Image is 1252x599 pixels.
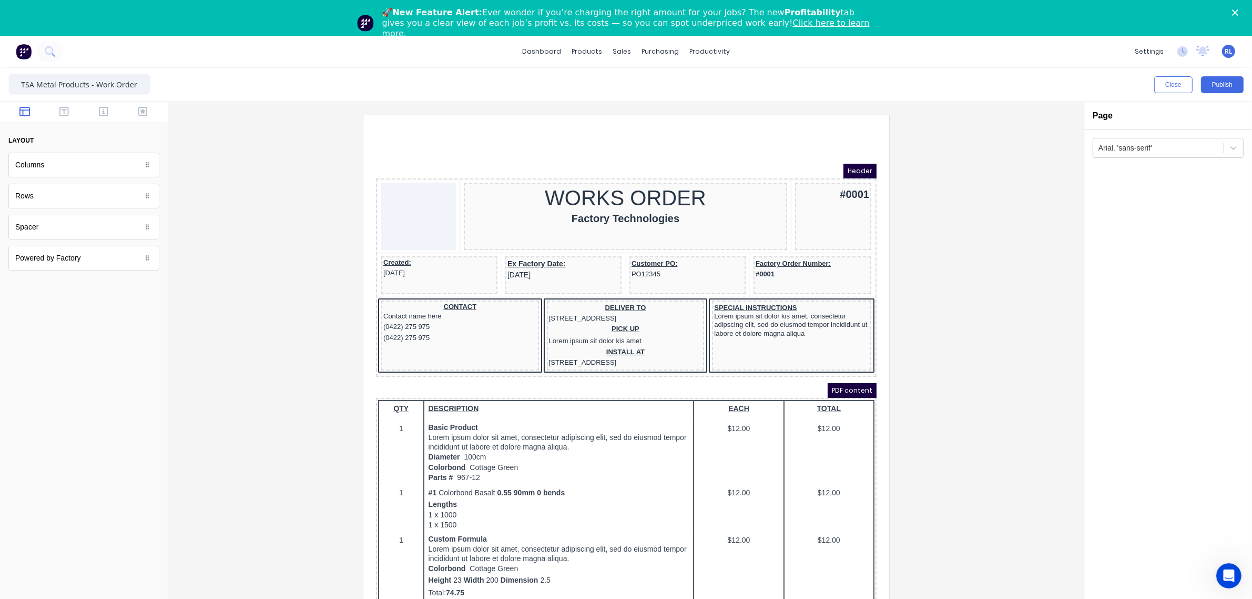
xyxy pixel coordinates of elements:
[15,253,81,264] div: Powered by Factory
[684,44,735,59] div: productivity
[607,44,636,59] div: sales
[7,131,119,150] div: Created:[DATE]
[467,36,501,51] span: Header
[1093,111,1113,121] h2: Page
[8,153,159,177] div: Columns
[8,246,159,271] div: Powered by Factory
[338,175,493,211] div: SPECIAL INSTRUCTIONSLorem ipsum sit dolor kis amet, consectetur adipscing elit, sed do eiusmod te...
[173,196,327,219] div: PICK UPLorem ipsum sit dolor kis amet
[2,53,498,126] div: WORKS ORDERFactory Technologies#0001
[1201,76,1244,93] button: Publish
[382,7,879,39] div: 🚀 Ever wonder if you’re charging the right amount for your jobs? The new tab gives you a clear vi...
[636,44,684,59] div: purchasing
[90,83,409,98] div: Factory Technologies
[90,57,409,83] div: WORKS ORDER
[15,222,38,233] div: Spacer
[380,131,493,152] div: Factory Order Number:#0001
[785,7,841,17] b: Profitability
[1225,47,1233,56] span: RL
[15,191,34,202] div: Rows
[256,131,368,152] div: Customer PO:PO12345
[173,219,327,241] div: INSTALL AT[STREET_ADDRESS]
[1129,44,1169,59] div: settings
[566,44,607,59] div: products
[8,136,34,145] div: layout
[7,175,161,183] div: CONTACT
[16,44,32,59] img: Factory
[452,255,501,270] span: PDF content
[173,175,327,196] div: DELIVER TO[STREET_ADDRESS]
[7,205,161,215] div: (0422) 275 975
[8,132,159,149] button: layout
[1154,76,1193,93] button: Close
[393,7,483,17] b: New Feature Alert:
[2,171,498,247] div: CONTACTContact name here(0422) 275 975(0422) 275 975DELIVER TO[STREET_ADDRESS]PICK UPLorem ipsum ...
[7,194,161,204] div: (0422) 275 975
[421,57,493,74] div: #0001
[7,183,161,194] div: Contact name here
[15,159,44,171] div: Columns
[8,184,159,208] div: Rows
[8,74,150,95] input: Enter template name here
[8,215,159,239] div: Spacer
[517,44,566,59] a: dashboard
[2,126,498,171] div: Created:[DATE]Ex Factory Date:[DATE]Customer PO:PO12345Factory Order Number:#0001
[1216,563,1241,588] iframe: Intercom live chat
[1232,9,1243,16] div: Close
[131,131,243,153] div: Ex Factory Date:[DATE]
[382,18,870,38] a: Click here to learn more.
[357,15,374,32] img: Profile image for Team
